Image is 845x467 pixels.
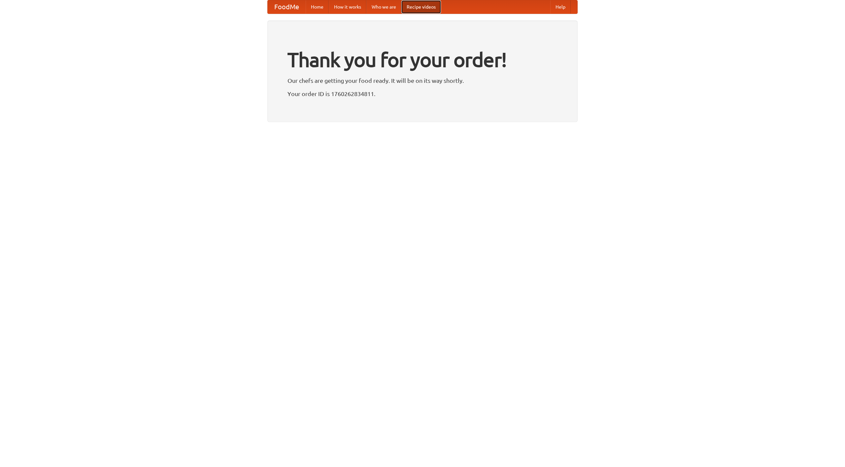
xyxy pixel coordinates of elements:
a: Recipe videos [401,0,441,14]
p: Your order ID is 1760262834811. [287,89,558,99]
a: How it works [329,0,366,14]
a: Who we are [366,0,401,14]
p: Our chefs are getting your food ready. It will be on its way shortly. [287,76,558,85]
h1: Thank you for your order! [287,44,558,76]
a: Help [550,0,571,14]
a: FoodMe [268,0,306,14]
a: Home [306,0,329,14]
